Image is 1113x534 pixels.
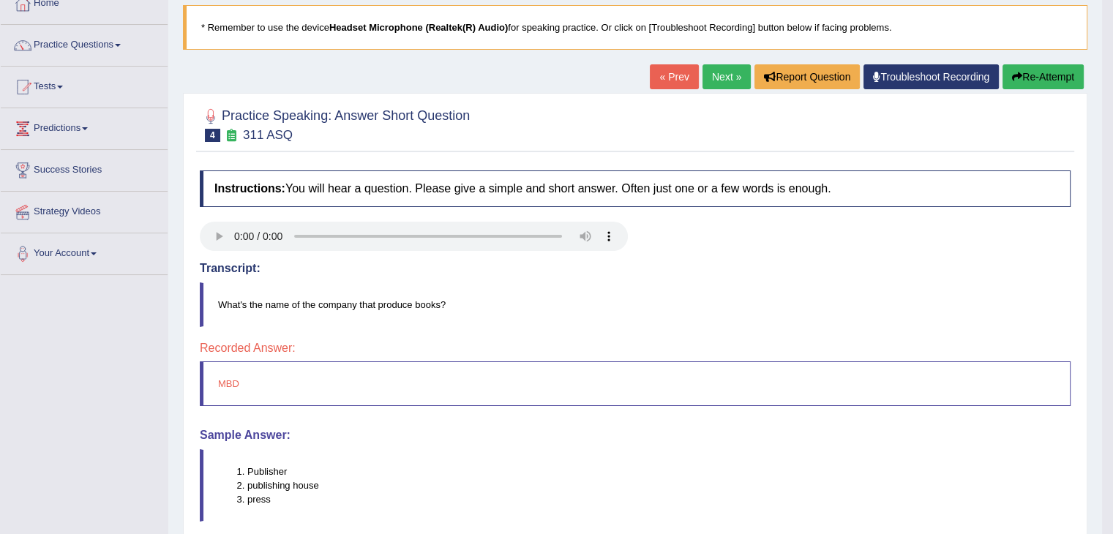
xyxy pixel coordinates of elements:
a: Success Stories [1,150,168,187]
a: Predictions [1,108,168,145]
a: Tests [1,67,168,103]
h4: You will hear a question. Please give a simple and short answer. Often just one or a few words is... [200,170,1071,207]
a: Troubleshoot Recording [863,64,999,89]
blockquote: * Remember to use the device for speaking practice. Or click on [Troubleshoot Recording] button b... [183,5,1087,50]
small: 311 ASQ [243,128,293,142]
li: press [247,492,1070,506]
span: 4 [205,129,220,142]
a: Next » [702,64,751,89]
a: Strategy Videos [1,192,168,228]
blockquote: MBD [200,361,1071,406]
button: Re-Attempt [1003,64,1084,89]
b: Instructions: [214,182,285,195]
a: Practice Questions [1,25,168,61]
a: Your Account [1,233,168,270]
h4: Sample Answer: [200,429,1071,442]
b: Headset Microphone (Realtek(R) Audio) [329,22,508,33]
blockquote: What's the name of the company that produce books? [200,282,1071,327]
h2: Practice Speaking: Answer Short Question [200,105,470,142]
small: Exam occurring question [224,129,239,143]
button: Report Question [754,64,860,89]
li: publishing house [247,478,1070,492]
li: Publisher [247,465,1070,478]
a: « Prev [650,64,698,89]
h4: Transcript: [200,262,1071,275]
h4: Recorded Answer: [200,342,1071,355]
